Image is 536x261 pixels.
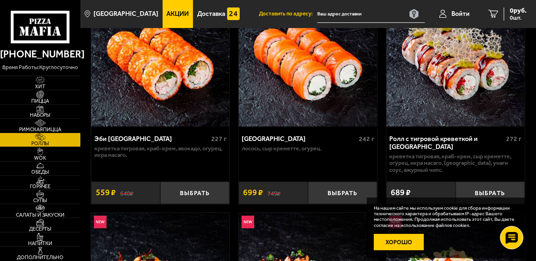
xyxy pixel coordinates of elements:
[510,15,527,21] span: 0 шт.
[242,216,254,228] img: Новинка
[259,11,317,16] span: Доставить по адресу:
[243,189,263,197] span: 699 ₽
[456,182,525,204] button: Выбрать
[389,135,504,151] div: Ролл с тигровой креветкой и [GEOGRAPHIC_DATA]
[389,153,522,173] p: креветка тигровая, краб-крем, Сыр креметте, огурец, икра масаго, [GEOGRAPHIC_DATA], унаги соус, а...
[94,145,227,159] p: креветка тигровая, краб-крем, авокадо, огурец, икра масаго.
[374,205,515,229] p: На нашем сайте мы используем cookie для сбора информации технического характера и обрабатываем IP...
[197,11,225,17] span: Доставка
[211,135,227,143] span: 227 г
[451,11,470,17] span: Войти
[510,7,527,14] span: 0 руб.
[93,11,158,17] span: [GEOGRAPHIC_DATA]
[166,11,189,17] span: Акции
[359,135,374,143] span: 242 г
[391,189,411,197] span: 689 ₽
[374,234,424,251] button: Хорошо
[308,182,377,204] button: Выбрать
[267,189,280,197] s: 749 ₽
[94,135,209,143] div: Эби [GEOGRAPHIC_DATA]
[317,6,424,23] input: Ваш адрес доставки
[96,189,116,197] span: 559 ₽
[506,135,522,143] span: 272 г
[120,189,133,197] s: 640 ₽
[242,135,356,143] div: [GEOGRAPHIC_DATA]
[227,7,240,20] img: 15daf4d41897b9f0e9f617042186c801.svg
[94,216,107,228] img: Новинка
[242,145,374,152] p: лосось, Сыр креметте, огурец.
[160,182,229,204] button: Выбрать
